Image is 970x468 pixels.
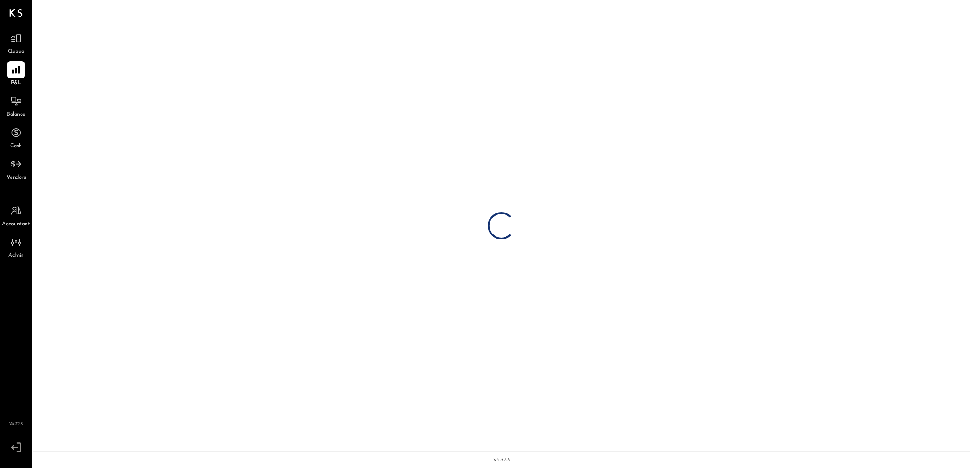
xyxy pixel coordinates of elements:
span: Queue [8,48,25,56]
span: Balance [6,111,26,119]
a: Accountant [0,202,32,229]
span: Vendors [6,174,26,182]
a: Balance [0,93,32,119]
a: Queue [0,30,32,56]
a: Vendors [0,156,32,182]
div: v 4.32.3 [493,456,510,463]
a: Admin [0,234,32,260]
span: Cash [10,142,22,151]
span: P&L [11,79,21,88]
span: Accountant [2,220,30,229]
span: Admin [8,252,24,260]
a: P&L [0,61,32,88]
a: Cash [0,124,32,151]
